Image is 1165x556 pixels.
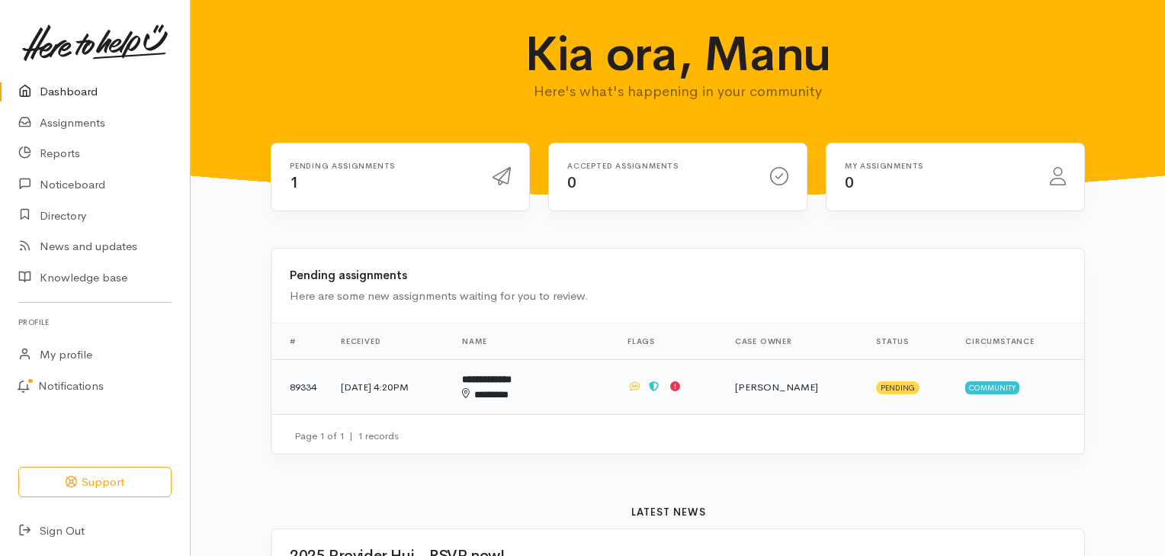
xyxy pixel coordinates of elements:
b: Pending assignments [290,268,407,282]
th: Flags [615,323,723,360]
th: Status [864,323,953,360]
th: # [271,323,329,360]
h6: Accepted assignments [567,162,752,170]
span: Pending [876,381,919,394]
b: Latest news [631,506,706,519]
th: Received [329,323,450,360]
span: 1 [290,173,299,192]
span: 0 [845,173,854,192]
p: Here's what's happening in your community [453,81,903,102]
div: Here are some new assignments waiting for you to review. [290,288,1066,305]
td: [DATE] 4:20PM [329,360,450,415]
h6: My assignments [845,162,1032,170]
h6: Pending assignments [290,162,474,170]
small: Page 1 of 1 1 records [294,429,399,442]
td: [PERSON_NAME] [723,360,865,415]
th: Case Owner [723,323,865,360]
td: 89334 [271,360,329,415]
span: Community [965,381,1019,394]
h1: Kia ora, Manu [453,27,903,81]
th: Circumstance [953,323,1084,360]
th: Name [450,323,615,360]
button: Support [18,467,172,498]
span: 0 [567,173,576,192]
span: | [349,429,353,442]
h6: Profile [18,312,172,333]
